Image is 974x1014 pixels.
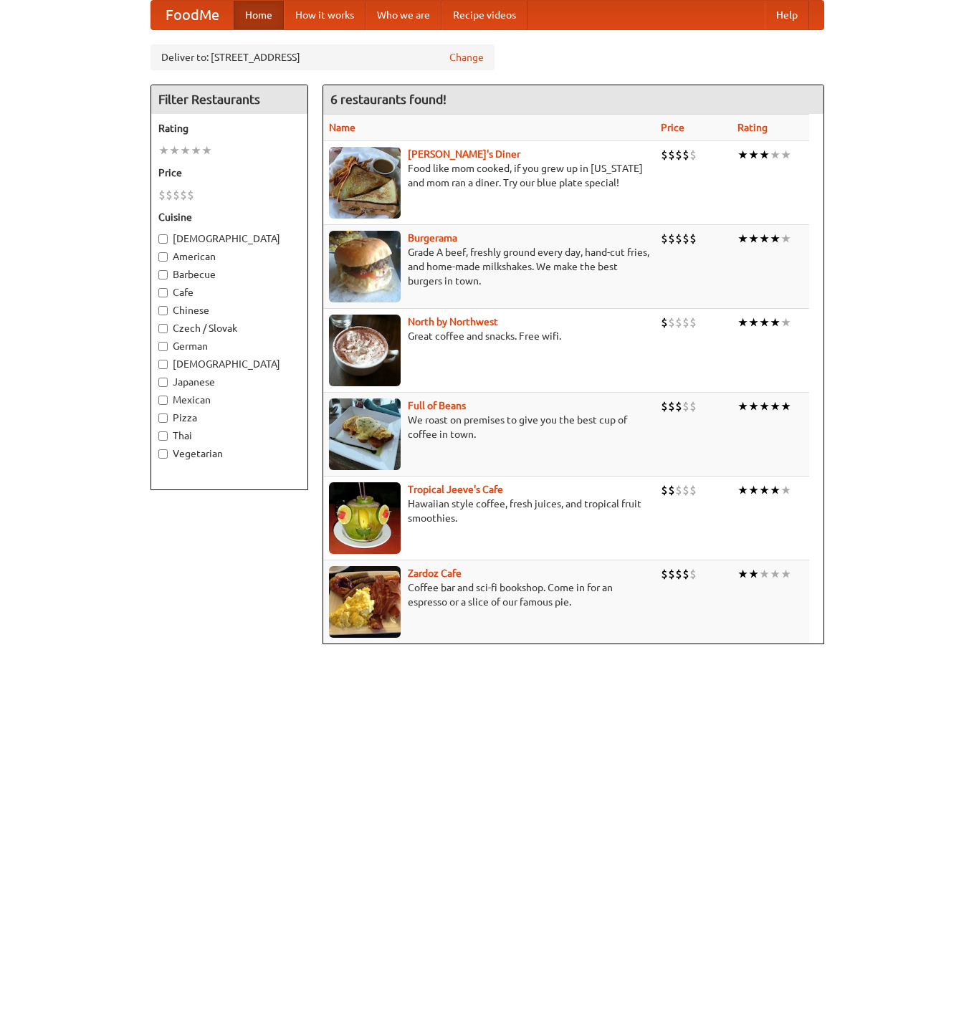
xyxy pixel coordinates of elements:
[166,187,173,203] li: $
[689,398,697,414] li: $
[661,315,668,330] li: $
[661,122,684,133] a: Price
[187,187,194,203] li: $
[158,342,168,351] input: German
[770,482,780,498] li: ★
[675,566,682,582] li: $
[234,1,284,29] a: Home
[689,482,697,498] li: $
[158,187,166,203] li: $
[158,393,300,407] label: Mexican
[158,431,168,441] input: Thai
[408,148,520,160] a: [PERSON_NAME]'s Diner
[329,147,401,219] img: sallys.jpg
[158,446,300,461] label: Vegetarian
[158,234,168,244] input: [DEMOGRAPHIC_DATA]
[329,329,649,343] p: Great coffee and snacks. Free wifi.
[191,143,201,158] li: ★
[158,249,300,264] label: American
[682,566,689,582] li: $
[661,398,668,414] li: $
[661,566,668,582] li: $
[748,566,759,582] li: ★
[158,267,300,282] label: Barbecue
[330,92,447,106] ng-pluralize: 6 restaurants found!
[780,566,791,582] li: ★
[408,232,457,244] a: Burgerama
[329,413,649,441] p: We roast on premises to give you the best cup of coffee in town.
[408,484,503,495] a: Tropical Jeeve's Cafe
[329,122,355,133] a: Name
[759,231,770,247] li: ★
[201,143,212,158] li: ★
[682,398,689,414] li: $
[675,147,682,163] li: $
[329,482,401,554] img: jeeves.jpg
[158,411,300,425] label: Pizza
[158,339,300,353] label: German
[158,375,300,389] label: Japanese
[759,566,770,582] li: ★
[689,566,697,582] li: $
[737,482,748,498] li: ★
[737,231,748,247] li: ★
[158,324,168,333] input: Czech / Slovak
[675,482,682,498] li: $
[329,398,401,470] img: beans.jpg
[408,400,466,411] b: Full of Beans
[689,147,697,163] li: $
[780,482,791,498] li: ★
[689,315,697,330] li: $
[158,306,168,315] input: Chinese
[158,288,168,297] input: Cafe
[668,482,675,498] li: $
[158,360,168,369] input: [DEMOGRAPHIC_DATA]
[661,482,668,498] li: $
[682,231,689,247] li: $
[748,315,759,330] li: ★
[329,566,401,638] img: zardoz.jpg
[737,122,768,133] a: Rating
[770,231,780,247] li: ★
[675,315,682,330] li: $
[158,166,300,180] h5: Price
[737,566,748,582] li: ★
[668,231,675,247] li: $
[765,1,809,29] a: Help
[780,147,791,163] li: ★
[158,429,300,443] label: Thai
[675,231,682,247] li: $
[408,316,498,327] a: North by Northwest
[668,566,675,582] li: $
[449,50,484,64] a: Change
[748,398,759,414] li: ★
[661,147,668,163] li: $
[682,147,689,163] li: $
[158,357,300,371] label: [DEMOGRAPHIC_DATA]
[780,398,791,414] li: ★
[329,245,649,288] p: Grade A beef, freshly ground every day, hand-cut fries, and home-made milkshakes. We make the bes...
[737,315,748,330] li: ★
[668,398,675,414] li: $
[151,44,495,70] div: Deliver to: [STREET_ADDRESS]
[366,1,441,29] a: Who we are
[151,85,307,114] h4: Filter Restaurants
[441,1,527,29] a: Recipe videos
[737,398,748,414] li: ★
[284,1,366,29] a: How it works
[158,285,300,300] label: Cafe
[668,315,675,330] li: $
[408,568,462,579] a: Zardoz Cafe
[151,1,234,29] a: FoodMe
[682,315,689,330] li: $
[169,143,180,158] li: ★
[158,252,168,262] input: American
[158,231,300,246] label: [DEMOGRAPHIC_DATA]
[759,147,770,163] li: ★
[158,396,168,405] input: Mexican
[748,482,759,498] li: ★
